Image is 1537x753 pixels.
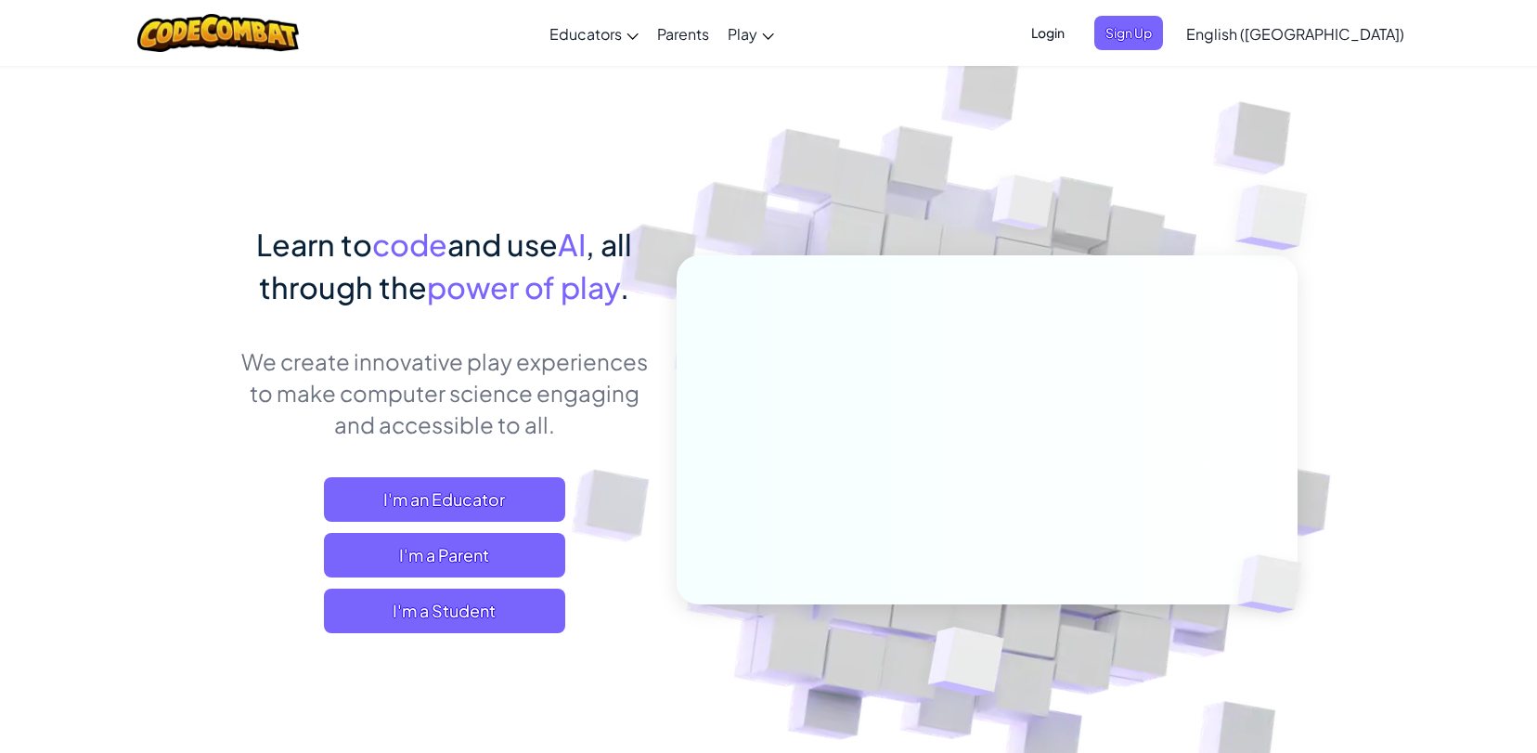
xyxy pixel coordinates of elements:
[324,533,565,578] a: I'm a Parent
[239,345,649,440] p: We create innovative play experiences to make computer science engaging and accessible to all.
[1177,8,1414,58] a: English ([GEOGRAPHIC_DATA])
[620,268,629,305] span: .
[558,226,586,263] span: AI
[549,24,622,44] span: Educators
[324,589,565,633] button: I'm a Student
[1186,24,1404,44] span: English ([GEOGRAPHIC_DATA])
[958,138,1091,277] img: Overlap cubes
[540,8,648,58] a: Educators
[137,14,300,52] img: CodeCombat logo
[648,8,718,58] a: Parents
[427,268,620,305] span: power of play
[1207,516,1346,652] img: Overlap cubes
[1020,16,1076,50] button: Login
[1094,16,1163,50] button: Sign Up
[256,226,372,263] span: Learn to
[883,588,1049,742] img: Overlap cubes
[1198,139,1359,296] img: Overlap cubes
[718,8,783,58] a: Play
[372,226,447,263] span: code
[324,477,565,522] a: I'm an Educator
[447,226,558,263] span: and use
[728,24,757,44] span: Play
